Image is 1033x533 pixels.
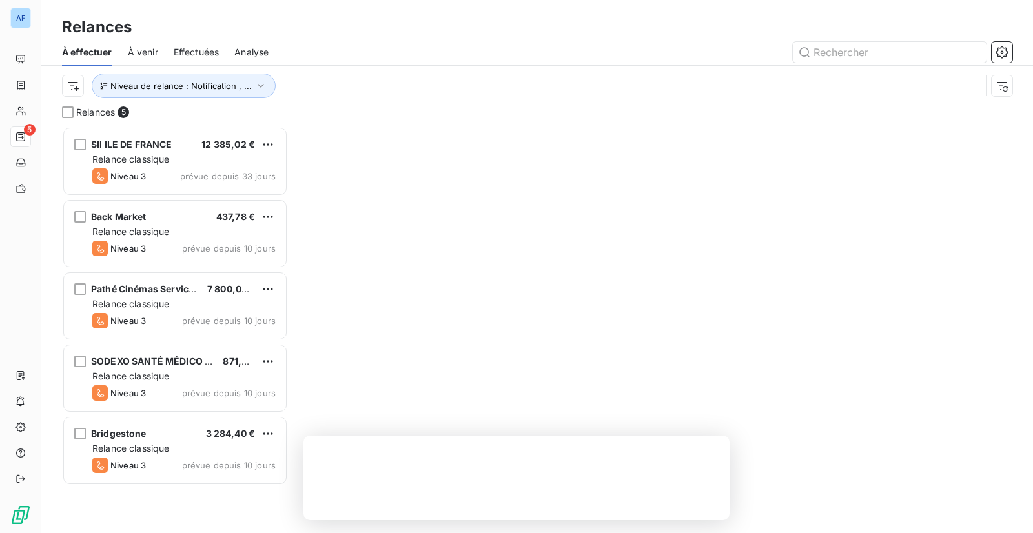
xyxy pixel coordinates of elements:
[303,436,730,520] iframe: Enquête de LeanPay
[92,226,170,237] span: Relance classique
[234,46,269,59] span: Analyse
[24,124,36,136] span: 5
[91,356,239,367] span: SODEXO SANTÉ MÉDICO SOCIAL
[10,8,31,28] div: AF
[182,316,276,326] span: prévue depuis 10 jours
[182,460,276,470] span: prévue depuis 10 jours
[793,42,987,63] input: Rechercher
[110,316,146,326] span: Niveau 3
[174,46,220,59] span: Effectuées
[110,388,146,398] span: Niveau 3
[92,370,170,381] span: Relance classique
[223,356,261,367] span: 871,92 €
[201,139,255,150] span: 12 385,02 €
[110,460,146,470] span: Niveau 3
[91,428,147,439] span: Bridgestone
[10,505,31,525] img: Logo LeanPay
[110,171,146,181] span: Niveau 3
[110,243,146,254] span: Niveau 3
[62,126,288,533] div: grid
[216,211,255,222] span: 437,78 €
[207,283,256,294] span: 7 800,00 €
[62,15,132,39] h3: Relances
[110,81,252,91] span: Niveau de relance : Notification , ...
[180,171,276,181] span: prévue depuis 33 jours
[91,283,199,294] span: Pathé Cinémas Services
[92,154,170,165] span: Relance classique
[62,46,112,59] span: À effectuer
[91,211,147,222] span: Back Market
[76,106,115,119] span: Relances
[91,139,172,150] span: SII ILE DE FRANCE
[92,74,276,98] button: Niveau de relance : Notification , ...
[182,388,276,398] span: prévue depuis 10 jours
[92,443,170,454] span: Relance classique
[128,46,158,59] span: À venir
[118,106,129,118] span: 5
[206,428,256,439] span: 3 284,40 €
[92,298,170,309] span: Relance classique
[989,489,1020,520] iframe: Intercom live chat
[182,243,276,254] span: prévue depuis 10 jours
